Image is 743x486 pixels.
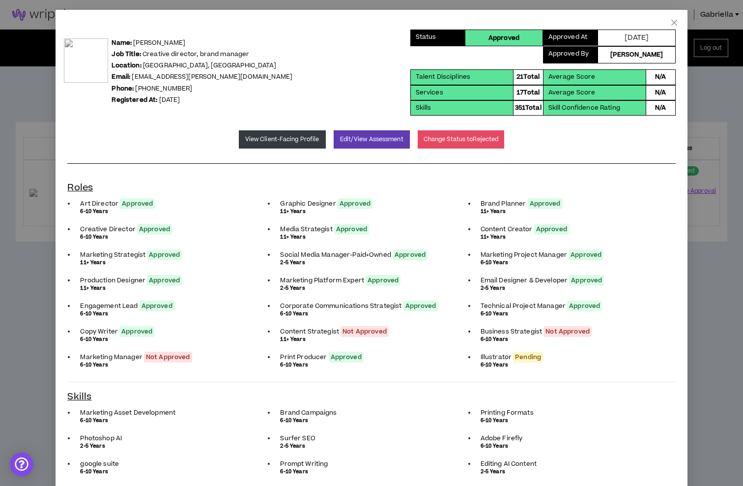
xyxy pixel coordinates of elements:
p: 2-5 Years [280,284,463,292]
p: Production Designer [80,276,263,284]
p: Graphic Designer [280,200,463,208]
p: Approved At [548,32,588,43]
p: [PERSON_NAME] [610,50,663,60]
span: Approved [534,224,569,235]
span: Not Approved [341,326,389,337]
p: Marketing Platform Expert [280,276,463,284]
p: 6-10 Years [280,468,463,476]
p: 17 Total [516,88,540,97]
b: Job Title: [112,50,141,59]
p: Illustrator [481,353,664,361]
span: Approved [338,198,372,209]
p: Approved [488,33,519,43]
p: 2-5 Years [80,442,263,450]
b: Email: [112,72,130,81]
p: Technical Project Manager [481,302,664,310]
p: Print Producer [280,353,463,361]
p: Business Strategist [481,328,664,335]
p: 6-10 Years [280,361,463,369]
p: 6-10 Years [80,361,263,369]
p: Talent Disciplines [416,72,471,82]
a: [PHONE_NUMBER] [135,84,192,93]
span: Approved [119,326,154,337]
a: [EMAIL_ADDRESS][PERSON_NAME][DOMAIN_NAME] [132,72,292,81]
p: 351 Total [515,103,542,113]
p: Average Score [548,72,596,82]
button: Close [661,10,687,36]
p: [DATE] [112,95,292,105]
span: Approved [403,301,438,311]
p: 11+ Years [80,259,263,267]
p: Status [416,32,436,43]
p: 11+ Years [280,335,463,343]
p: 11+ Years [280,208,463,215]
p: Skill Confidence Rating [548,103,620,113]
p: 2-5 Years [481,468,664,476]
p: Creative Director [80,225,263,233]
p: 6-10 Years [280,417,463,425]
p: Editing AI Content [481,460,664,468]
p: 6-10 Years [481,361,664,369]
p: N/A [655,72,666,82]
button: Change Status toRejected [418,130,505,149]
p: Engagement Lead [80,302,263,310]
p: Services [416,88,443,97]
p: Content Creator [481,225,664,233]
p: 11+ Years [481,233,664,241]
p: Brand Campaigns [280,409,463,417]
p: 6-10 Years [80,417,263,425]
p: 2-5 Years [481,284,664,292]
p: Brand Planner [481,200,664,208]
b: Location: [112,61,141,70]
p: Printing Formats [481,409,664,417]
p: Media Strategist [280,225,463,233]
span: Approved [137,224,172,235]
p: 6-10 Years [280,310,463,318]
p: Marketing Manager [80,353,263,361]
span: close [670,19,678,27]
a: View Client-Facing Profile [239,130,326,149]
p: Corporate Communications Strategist [280,302,463,310]
img: kUojSW6Rgs5CYaGPhNEedUkhK8LMdFHt45WhCie2.png [64,38,108,83]
p: 2-5 Years [280,442,463,450]
p: 6-10 Years [80,310,263,318]
p: 21 Total [516,72,540,82]
p: Art Director [80,200,263,208]
p: 6-10 Years [80,468,263,476]
p: N/A [655,88,666,97]
p: Approved By [548,49,589,61]
div: Open Intercom Messenger [10,453,33,476]
span: Approved [120,198,155,209]
span: Approved [147,249,182,260]
p: Marketing Project Manager [481,251,664,259]
p: Photoshop AI [80,434,263,442]
span: Approved [393,249,428,260]
span: Approved [366,275,400,286]
span: Approved [329,352,364,363]
div: [DATE] [598,30,675,46]
p: 6-10 Years [80,335,263,343]
span: Approved [334,224,369,235]
span: Approved [569,275,604,286]
p: Creative director, brand manager [112,50,292,59]
p: 6-10 Years [481,259,664,267]
span: Approved [567,301,602,311]
p: [PERSON_NAME] [112,38,292,48]
p: Average Score [548,88,596,97]
h4: Roles [67,181,675,195]
p: 6-10 Years [481,442,664,450]
p: Social Media Manager-Paid+Owned [280,251,463,259]
p: Email Designer & Developer [481,276,664,284]
p: Content Strategist [280,328,463,335]
p: Marketing Asset Development [80,409,263,417]
p: 6-10 Years [481,417,664,425]
p: Prompt Writing [280,460,463,468]
span: Pending [513,352,543,363]
span: [GEOGRAPHIC_DATA] , [GEOGRAPHIC_DATA] [143,61,276,70]
b: Registered At: [112,95,157,104]
p: 11+ Years [280,233,463,241]
p: Adobe Firefly [481,434,664,442]
b: Name: [112,38,132,47]
span: Approved [528,198,563,209]
span: Approved [140,301,174,311]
